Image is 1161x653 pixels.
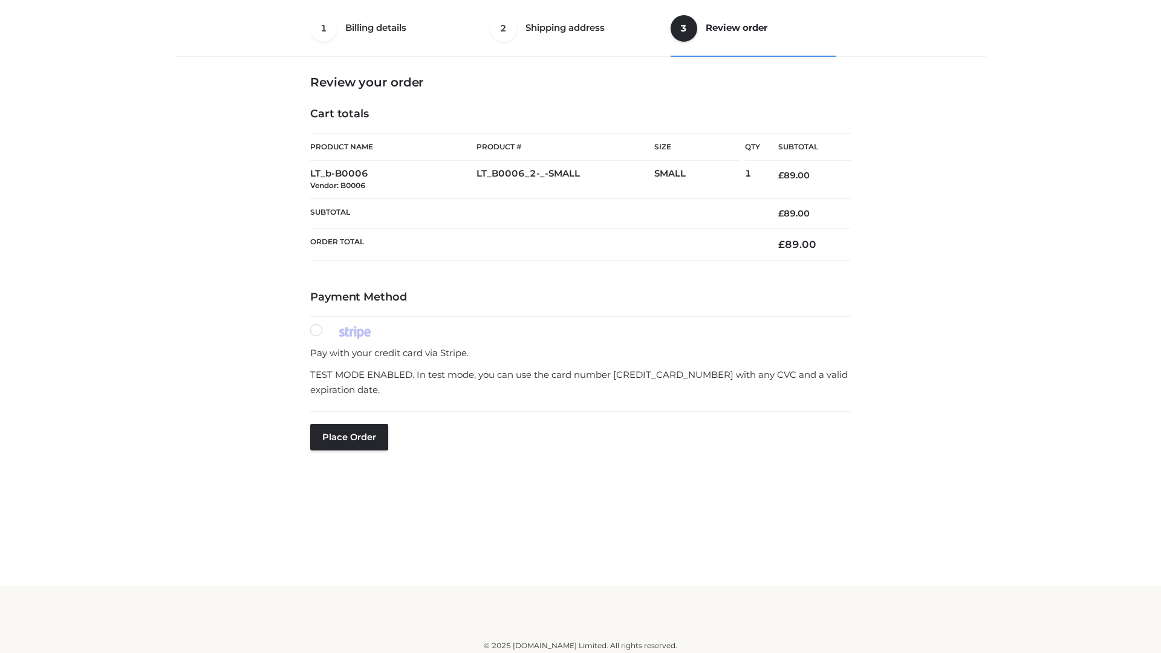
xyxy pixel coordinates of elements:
[745,133,760,161] th: Qty
[778,238,816,250] bdi: 89.00
[778,170,784,181] span: £
[310,229,760,261] th: Order Total
[310,291,851,304] h4: Payment Method
[778,208,810,219] bdi: 89.00
[310,198,760,228] th: Subtotal
[310,367,851,398] p: TEST MODE ENABLED. In test mode, you can use the card number [CREDIT_CARD_NUMBER] with any CVC an...
[310,181,365,190] small: Vendor: B0006
[778,208,784,219] span: £
[310,108,851,121] h4: Cart totals
[310,133,476,161] th: Product Name
[778,238,785,250] span: £
[654,161,745,199] td: SMALL
[180,640,981,652] div: © 2025 [DOMAIN_NAME] Limited. All rights reserved.
[760,134,851,161] th: Subtotal
[310,161,476,199] td: LT_b-B0006
[745,161,760,199] td: 1
[654,134,739,161] th: Size
[310,75,851,89] h3: Review your order
[310,345,851,361] p: Pay with your credit card via Stripe.
[476,133,654,161] th: Product #
[476,161,654,199] td: LT_B0006_2-_-SMALL
[310,424,388,450] button: Place order
[778,170,810,181] bdi: 89.00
